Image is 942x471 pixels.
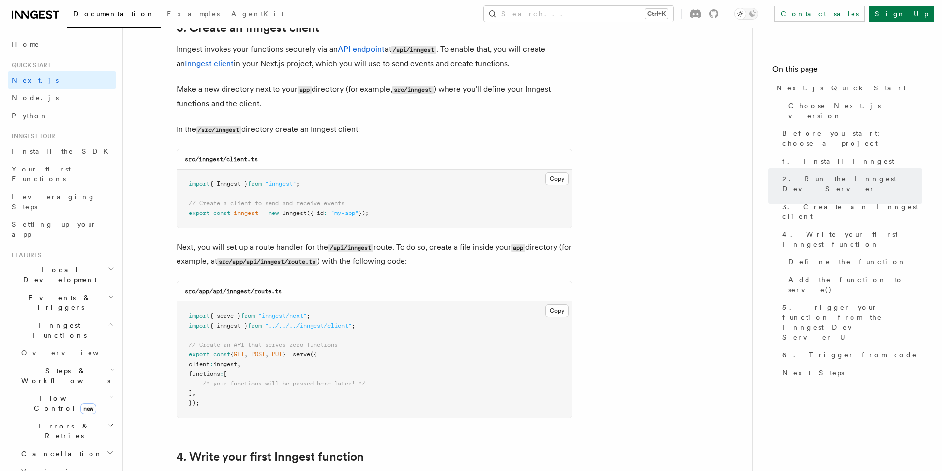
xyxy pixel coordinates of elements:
a: Next.js Quick Start [772,79,922,97]
span: Add the function to serve() [788,275,922,295]
span: const [213,351,230,358]
span: from [241,312,255,319]
a: Setting up your app [8,215,116,243]
a: Examples [161,3,225,27]
a: Install the SDK [8,142,116,160]
button: Toggle dark mode [734,8,758,20]
span: Cancellation [17,449,103,459]
span: export [189,210,210,216]
a: 5. Trigger your function from the Inngest Dev Server UI [778,299,922,346]
code: src/app/api/inngest/route.ts [217,258,317,266]
span: 2. Run the Inngest Dev Server [782,174,922,194]
p: Inngest invokes your functions securely via an at . To enable that, you will create an in your Ne... [177,43,572,71]
span: import [189,322,210,329]
a: 2. Run the Inngest Dev Server [778,170,922,198]
button: Events & Triggers [8,289,116,316]
a: 4. Write your first Inngest function [778,225,922,253]
button: Copy [545,304,569,317]
button: Copy [545,172,569,185]
span: ({ id [307,210,324,216]
span: Next.js Quick Start [776,83,906,93]
span: = [286,351,289,358]
a: Inngest client [185,59,234,68]
a: Before you start: choose a project [778,125,922,152]
a: Contact sales [774,6,865,22]
span: Leveraging Steps [12,193,95,211]
span: GET [234,351,244,358]
code: app [298,86,312,94]
button: Errors & Retries [17,417,116,445]
code: /api/inngest [328,244,373,252]
span: Inngest [282,210,307,216]
span: { [230,351,234,358]
span: Steps & Workflows [17,366,110,385]
span: ; [307,312,310,319]
span: ; [296,180,300,187]
span: // Create a client to send and receive events [189,200,345,207]
code: /api/inngest [391,46,436,54]
span: = [262,210,265,216]
a: Next.js [8,71,116,89]
code: /src/inngest [196,126,241,134]
span: { Inngest } [210,180,248,187]
span: Home [12,40,40,49]
span: 3. Create an Inngest client [782,202,922,221]
code: src/app/api/inngest/route.ts [185,288,282,295]
p: In the directory create an Inngest client: [177,123,572,137]
span: "inngest/next" [258,312,307,319]
span: new [269,210,279,216]
span: Python [12,112,48,120]
span: Choose Next.js version [788,101,922,121]
button: Inngest Functions [8,316,116,344]
a: Choose Next.js version [784,97,922,125]
span: Your first Functions [12,165,71,183]
a: Overview [17,344,116,362]
span: Examples [167,10,220,18]
span: Before you start: choose a project [782,128,922,148]
span: // Create an API that serves zero functions [189,342,338,348]
span: serve [293,351,310,358]
span: functions [189,370,220,377]
span: Setting up your app [12,220,97,238]
span: 6. Trigger from code [782,350,917,360]
code: src/inngest/client.ts [185,156,258,163]
button: Steps & Workflows [17,362,116,389]
span: "inngest" [265,180,296,187]
span: }); [189,399,199,406]
span: , [265,351,269,358]
a: Leveraging Steps [8,188,116,215]
span: 1. Install Inngest [782,156,894,166]
span: "my-app" [331,210,359,216]
span: [ [224,370,227,377]
span: Local Development [8,265,108,285]
a: Python [8,107,116,125]
a: 4. Write your first Inngest function [177,450,364,464]
p: Next, you will set up a route handler for the route. To do so, create a file inside your director... [177,240,572,269]
span: { serve } [210,312,241,319]
span: Inngest tour [8,132,55,140]
span: } [282,351,286,358]
span: }); [359,210,369,216]
span: { inngest } [210,322,248,329]
span: Quick start [8,61,51,69]
span: Define the function [788,257,906,267]
span: Next.js [12,76,59,84]
a: Your first Functions [8,160,116,188]
span: Flow Control [17,393,109,413]
span: /* your functions will be passed here later! */ [203,380,365,387]
a: Add the function to serve() [784,271,922,299]
span: inngest [213,361,237,368]
a: 6. Trigger from code [778,346,922,364]
span: from [248,322,262,329]
span: import [189,312,210,319]
a: Next Steps [778,364,922,382]
span: , [244,351,248,358]
code: src/inngest [392,86,434,94]
a: 3. Create an Inngest client [778,198,922,225]
a: 1. Install Inngest [778,152,922,170]
button: Cancellation [17,445,116,463]
span: Overview [21,349,123,357]
span: Errors & Retries [17,421,107,441]
span: , [237,361,241,368]
a: AgentKit [225,3,290,27]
